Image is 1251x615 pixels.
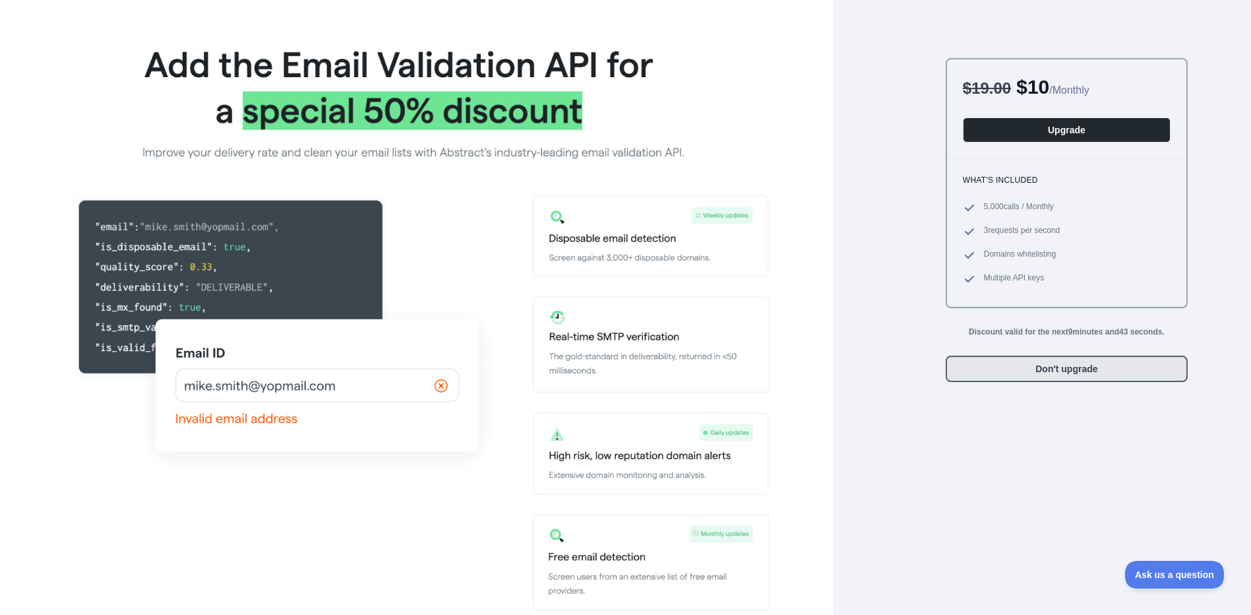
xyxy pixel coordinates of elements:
[1016,76,1049,98] span: $ 10
[969,327,1165,337] strong: Discount valid for the next 9 minutes and 43 seconds.
[63,32,770,613] img: Offer
[963,117,1171,143] button: Upgrade
[984,225,1060,238] span: 3 requests per second
[963,175,1171,185] h3: What's included
[984,201,1054,214] span: 5,000 calls / Monthly
[1125,561,1225,589] iframe: Toggle Customer Support
[984,249,1056,262] span: Domains whitelisting
[1049,84,1089,96] span: / Monthly
[963,79,1011,97] span: $ 19.00
[984,273,1044,286] span: Multiple API keys
[946,356,1188,382] button: Don't upgrade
